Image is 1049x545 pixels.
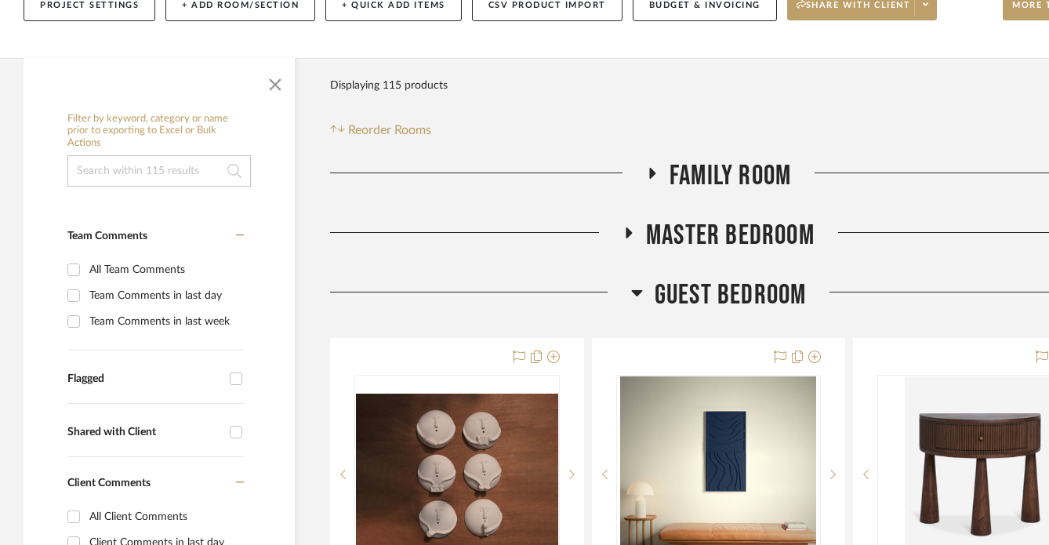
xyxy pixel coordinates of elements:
button: Reorder Rooms [330,121,431,140]
span: Family Room [670,159,791,193]
div: Team Comments in last week [89,309,240,334]
h6: Filter by keyword, category or name prior to exporting to Excel or Bulk Actions [67,113,251,150]
button: Close [260,66,291,97]
span: Client Comments [67,478,151,489]
div: Shared with Client [67,426,222,439]
div: All Team Comments [89,257,240,282]
input: Search within 115 results [67,155,251,187]
span: Master Bedroom [646,219,815,253]
div: Flagged [67,372,222,386]
div: Team Comments in last day [89,283,240,308]
div: Displaying 115 products [330,70,448,101]
span: Guest Bedroom [655,278,807,312]
div: All Client Comments [89,504,240,529]
span: Reorder Rooms [348,121,431,140]
span: Team Comments [67,231,147,242]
